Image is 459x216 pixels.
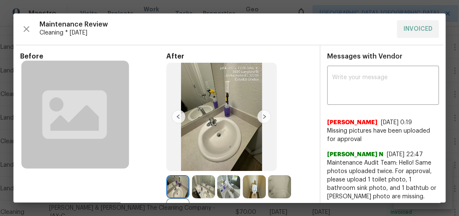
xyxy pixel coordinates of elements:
img: left-chevron-button-url [172,110,185,123]
span: Maintenance Audit Team: Hello! Same photos uploaded twice. For approval, please upload 1 toilet p... [327,159,439,201]
span: [DATE] 22:47 [387,152,423,157]
span: Cleaning * [DATE] [39,29,390,37]
span: Before [20,52,166,61]
span: Missing pictures have been uploaded for approval [327,127,439,144]
span: After [166,52,312,61]
span: [PERSON_NAME] N [327,150,383,159]
span: Maintenance Review [39,20,390,29]
span: [PERSON_NAME] [327,118,378,127]
span: [DATE] 0:19 [381,120,412,125]
img: right-chevron-button-url [257,110,271,123]
span: Messages with Vendor [327,53,402,60]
